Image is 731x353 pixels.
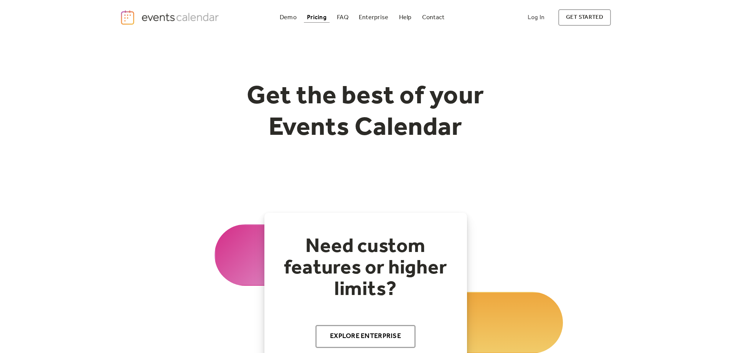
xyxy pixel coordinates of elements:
[280,236,452,300] h2: Need custom features or higher limits?
[315,325,416,348] a: Explore Enterprise
[280,15,297,20] div: Demo
[337,15,348,20] div: FAQ
[399,15,412,20] div: Help
[359,15,388,20] div: Enterprise
[422,15,445,20] div: Contact
[558,9,611,26] a: get started
[520,9,552,26] a: Log In
[356,12,391,23] a: Enterprise
[419,12,448,23] a: Contact
[277,12,300,23] a: Demo
[307,15,327,20] div: Pricing
[304,12,330,23] a: Pricing
[334,12,351,23] a: FAQ
[218,81,513,144] h1: Get the best of your Events Calendar
[396,12,415,23] a: Help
